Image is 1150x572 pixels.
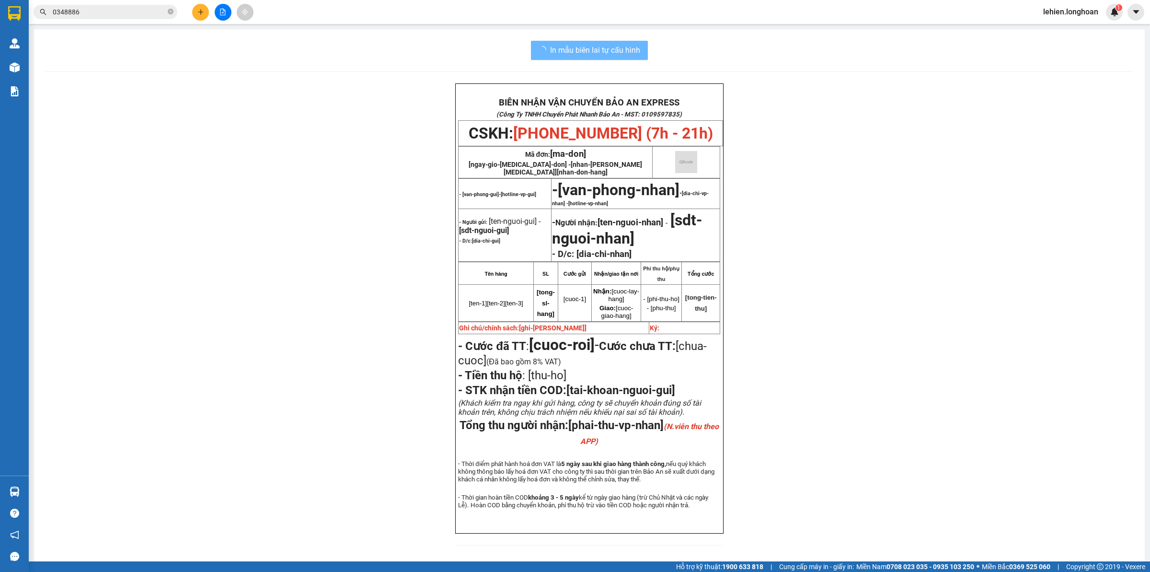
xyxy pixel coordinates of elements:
[469,124,713,142] span: CSKH:
[469,161,642,176] span: [ngay-gio-[MEDICAL_DATA]-don] -
[469,300,487,307] span: [ten-1]
[1009,563,1050,571] strong: 0369 525 060
[856,561,974,572] span: Miền Nam
[552,189,709,207] span: -
[458,384,675,397] span: - STK nhận tiền COD:
[561,460,666,467] strong: 5 ngày sau khi giao hàng thành công,
[458,460,714,483] span: - Thời điểm phát hành hoá đơn VAT là nếu quý khách không thông báo lấy hoá đơn VAT cho công ty th...
[531,41,648,60] button: In mẫu biên lai tự cấu hình
[722,563,763,571] strong: 1900 633 818
[770,561,772,572] span: |
[40,9,46,15] span: search
[168,9,173,14] span: close-circle
[219,9,226,15] span: file-add
[550,149,586,159] span: [ma-don]
[499,97,679,108] strong: BIÊN NHẬN VẬN CHUYỂN BẢO AN EXPRESS
[192,4,209,21] button: plus
[459,226,509,235] span: [sdt-nguoi-gui]
[539,46,550,54] span: loading
[10,86,20,96] img: solution-icon
[598,217,663,228] span: [ten-nguoi-nhan]
[1115,4,1122,11] sup: 1
[1097,563,1104,570] span: copyright
[486,357,561,366] span: (Đã bao gồm 8% VAT)
[593,288,611,295] strong: Nhận:
[643,266,679,282] strong: Phí thu hộ/phụ thu
[459,238,500,244] strong: - D/c:
[563,295,586,303] span: [cuoc-1]
[1132,8,1140,16] span: caret-down
[599,339,676,353] strong: Cước chưa TT:
[576,249,632,259] strong: [dia-chi-nhan]
[504,161,643,176] span: [nhan-[PERSON_NAME][MEDICAL_DATA]]
[501,191,536,198] span: [hotline-vp-gui]
[599,304,616,312] strong: Giao:
[568,200,608,207] span: [hotline-vp-nhan]
[505,300,523,307] span: [ten-3]
[53,7,166,17] input: Tìm tên, số ĐT hoặc mã đơn
[459,191,536,198] span: - [van-phong-gui]-
[593,288,639,303] span: [cuoc-lay-hang]
[676,561,763,572] span: Hỗ trợ kỹ thuật:
[513,124,713,142] span: [PHONE_NUMBER] (7h - 21h)
[237,4,253,21] button: aim
[197,9,204,15] span: plus
[10,38,20,48] img: warehouse-icon
[599,304,633,319] span: [cuoc-giao-hang]
[10,62,20,72] img: warehouse-icon
[663,218,670,227] span: -
[982,561,1050,572] span: Miền Bắc
[552,211,702,247] span: [sdt-nguoi-nhan]
[10,509,19,518] span: question-circle
[537,289,555,318] span: [tong-sl-hang]
[779,561,854,572] span: Cung cấp máy in - giấy in:
[215,4,231,21] button: file-add
[675,151,697,173] img: qr-code
[685,294,717,312] span: [tong-tien-thu]
[496,111,682,118] strong: (Công Ty TNHH Chuyển Phát Nhanh Bảo An - MST: 0109597835)
[529,336,599,354] span: -
[1058,561,1059,572] span: |
[568,419,719,447] span: [phai-thu-vp-nhan]
[484,271,507,277] strong: Tên hàng
[458,494,708,509] span: - Thời gian hoàn tiền COD kể từ ngày giao hàng (trừ Chủ Nhật và các ngày Lễ). Hoàn COD bằng chuyể...
[10,552,19,561] span: message
[647,304,676,312] span: - [phu-thu]
[650,324,659,332] strong: Ký:
[1127,4,1144,21] button: caret-down
[529,336,595,354] strong: [cuoc-roi]
[643,295,679,303] span: - [phi-thu-ho]
[458,339,599,353] span: :
[557,168,608,176] span: [nhan-don-hang]
[552,217,663,228] strong: -
[977,565,979,569] span: ⚪️
[519,324,586,332] span: [ghi-[PERSON_NAME]]
[487,300,505,307] span: [ten-2]
[552,249,574,259] strong: - D/c:
[458,339,526,353] strong: - Cước đã TT
[563,271,586,277] strong: Cước gửi
[688,271,714,277] strong: Tổng cước
[594,271,638,277] strong: Nhận/giao tận nơi
[458,369,566,382] span: :
[10,487,20,497] img: warehouse-icon
[542,271,549,277] strong: SL
[886,563,974,571] strong: 0708 023 035 - 0935 103 250
[459,219,487,225] strong: - Người gửi:
[550,44,640,56] span: In mẫu biên lai tự cấu hình
[1035,6,1106,18] span: lehien.longhoan
[168,8,173,17] span: close-circle
[458,369,522,382] strong: - Tiền thu hộ
[525,369,566,382] span: [thu-ho]
[460,419,719,447] span: Tổng thu người nhận:
[555,218,663,227] span: Người nhận:
[558,181,679,199] span: [van-phong-nhan]
[459,324,586,332] strong: Ghi chú/chính sách:
[1110,8,1119,16] img: icon-new-feature
[241,9,248,15] span: aim
[10,530,19,539] span: notification
[472,238,500,244] span: [dia-chi-gui]
[1117,4,1120,11] span: 1
[566,384,675,397] span: [tai-khoan-nguoi-gui]
[458,398,701,417] span: (Khách kiểm tra ngay khi gửi hàng, công ty sẽ chuyển khoản đúng số tài khoản trên, không chịu trá...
